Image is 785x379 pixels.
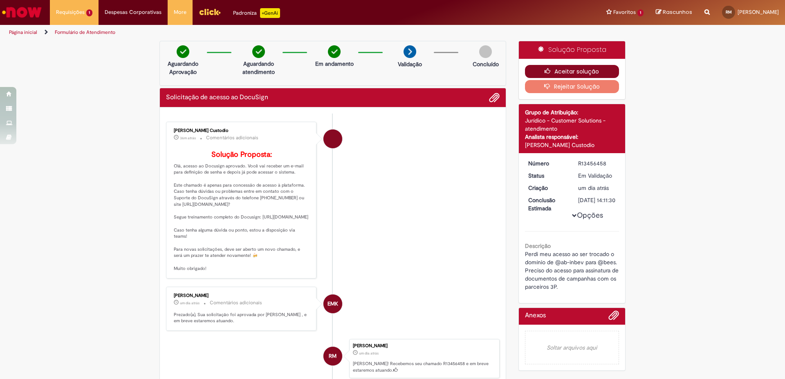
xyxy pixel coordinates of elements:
span: Requisições [56,8,85,16]
img: check-circle-green.png [177,45,189,58]
time: 28/08/2025 10:11:30 [180,301,200,305]
time: 28/08/2025 10:02:28 [359,351,379,356]
p: Aguardando Aprovação [163,60,203,76]
span: Favoritos [613,8,636,16]
div: Grupo de Atribuição: [525,108,619,116]
div: 28/08/2025 10:02:28 [578,184,616,192]
span: Rascunhos [663,8,692,16]
span: RM [726,9,732,15]
button: Adicionar anexos [489,92,500,103]
p: Aguardando atendimento [239,60,278,76]
span: RM [329,346,336,366]
span: 36m atrás [180,136,196,140]
div: [PERSON_NAME] Custodio [525,141,619,149]
button: Adicionar anexos [608,310,619,325]
small: Comentários adicionais [206,134,258,141]
a: Página inicial [9,29,37,36]
button: Rejeitar Solução [525,80,619,93]
div: Rafael De Souza Madeira [323,347,342,366]
p: Olá, acesso ao Docusign aprovado. Você vai receber um e-mail para definição de senha e depois já ... [174,151,310,272]
img: img-circle-grey.png [479,45,492,58]
time: 29/08/2025 16:45:25 [180,136,196,140]
span: um dia atrás [359,351,379,356]
a: Formulário de Atendimento [55,29,115,36]
li: Rafael De Souza Madeira [166,339,500,378]
p: Concluído [473,60,499,68]
img: click_logo_yellow_360x200.png [199,6,221,18]
div: Jurídico - Customer Solutions - atendimento [525,116,619,133]
div: Igor Alexandre Custodio [323,129,342,148]
p: Em andamento [315,60,354,68]
span: Despesas Corporativas [105,8,161,16]
h2: Anexos [525,312,546,319]
div: Eduardo Marcon Kafer [323,294,342,313]
div: Padroniza [233,8,280,18]
span: 1 [86,9,92,16]
span: [PERSON_NAME] [738,9,779,16]
b: Descrição [525,242,551,250]
p: Validação [398,60,422,68]
button: Aceitar solução [525,65,619,78]
b: Solução Proposta: [211,150,272,159]
p: Prezado(a), Sua solicitação foi aprovada por [PERSON_NAME] , e em breve estaremos atuando. [174,312,310,324]
span: um dia atrás [578,184,609,192]
p: [PERSON_NAME]! Recebemos seu chamado R13456458 e em breve estaremos atuando. [353,361,495,373]
img: arrow-next.png [404,45,416,58]
dt: Status [522,172,572,180]
a: Rascunhos [656,9,692,16]
span: More [174,8,186,16]
img: check-circle-green.png [328,45,341,58]
span: Perdi meu acesso ao ser trocado o domínio de @ab-inbev para @bees. Preciso do acesso para assinat... [525,250,620,290]
dt: Criação [522,184,572,192]
time: 28/08/2025 10:02:28 [578,184,609,192]
p: +GenAi [260,8,280,18]
div: R13456458 [578,159,616,167]
ul: Trilhas de página [6,25,517,40]
div: Em Validação [578,172,616,180]
div: [DATE] 14:11:30 [578,196,616,204]
em: Soltar arquivos aqui [525,331,619,364]
img: check-circle-green.png [252,45,265,58]
span: 1 [637,9,644,16]
span: EMK [327,294,338,314]
div: [PERSON_NAME] [353,343,495,348]
div: [PERSON_NAME] [174,293,310,298]
span: um dia atrás [180,301,200,305]
dt: Número [522,159,572,167]
div: Analista responsável: [525,133,619,141]
img: ServiceNow [1,4,43,20]
div: [PERSON_NAME] Custodio [174,128,310,133]
h2: Solicitação de acesso ao DocuSign Histórico de tíquete [166,94,268,101]
small: Comentários adicionais [210,299,262,306]
dt: Conclusão Estimada [522,196,572,212]
div: Solução Proposta [519,41,626,59]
